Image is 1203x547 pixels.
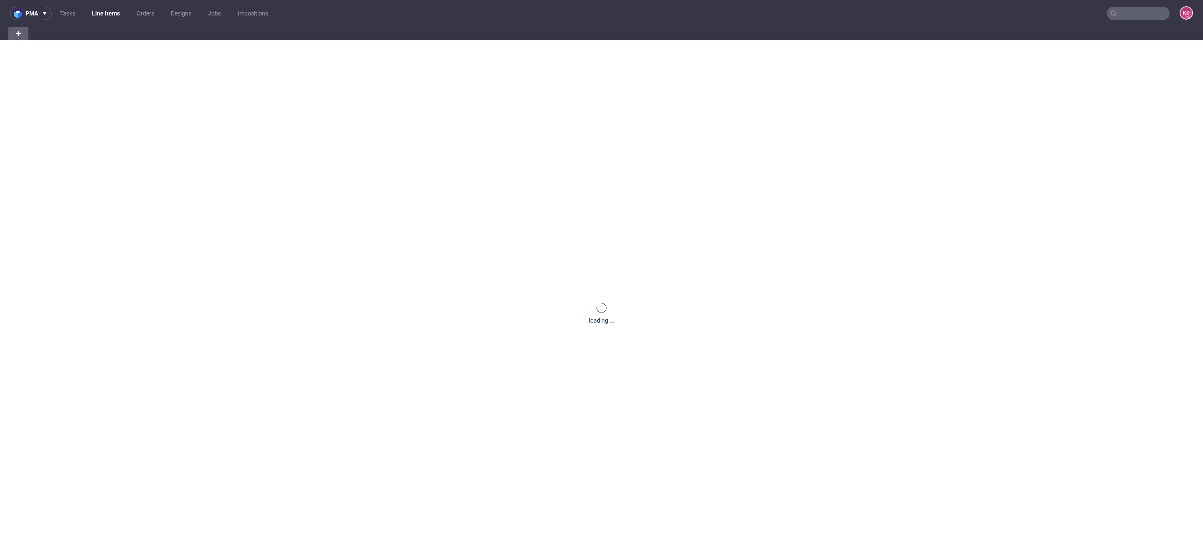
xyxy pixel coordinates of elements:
[233,7,273,20] a: Impositions
[55,7,80,20] a: Tasks
[1180,7,1192,19] figcaption: KD
[10,7,52,20] button: pma
[589,316,614,325] div: loading ...
[166,7,196,20] a: Designs
[87,7,125,20] a: Line Items
[132,7,159,20] a: Orders
[14,9,25,18] img: logo
[25,10,38,16] span: pma
[203,7,226,20] a: Jobs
